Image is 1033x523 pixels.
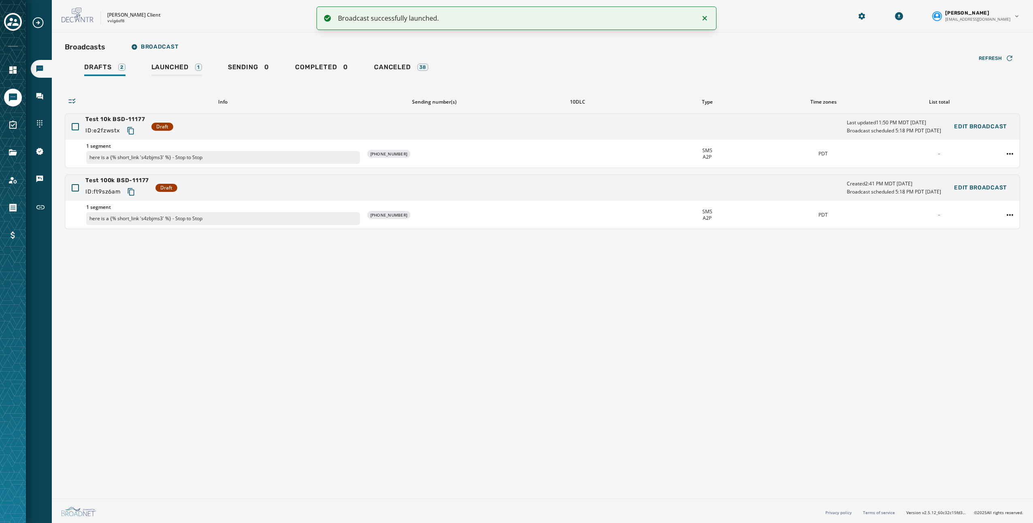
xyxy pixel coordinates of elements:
[118,64,125,71] div: 2
[123,123,138,138] button: Copy text to clipboard
[338,13,694,23] div: Broadcast successfully launched.
[32,16,51,29] button: Expand sub nav menu
[768,212,878,218] div: PDT
[4,144,22,162] a: Navigate to Files
[703,215,712,221] span: A2P
[228,63,258,71] span: Sending
[863,510,895,515] a: Terms of service
[31,60,52,78] a: Navigate to Broadcasts
[702,147,712,154] span: SMS
[884,151,994,157] div: -
[854,9,869,23] button: Manage global settings
[1003,208,1016,221] button: Test 100k BSD-11177 action menu
[884,212,994,218] div: -
[86,151,360,164] p: here is a {% short_link 's4zbjms3' %} - Stop to Stop
[31,115,52,133] a: Navigate to Sending Numbers
[4,116,22,134] a: Navigate to Surveys
[295,63,337,71] span: Completed
[195,64,202,71] div: 1
[847,119,941,126] span: Last updated 11:50 PM MDT [DATE]
[847,128,941,134] span: Broadcast scheduled 5:18 PM PDT [DATE]
[922,510,967,516] span: v2.5.12_60c32c15fd37978ea97d18c88c1d5e69e1bdb78b
[85,188,121,196] span: ID: ft9sz6am
[1003,147,1016,160] button: Test 10k BSD-11177 action menu
[31,198,52,217] a: Navigate to Short Links
[367,211,411,219] div: [PHONE_NUMBER]
[86,212,360,225] p: here is a {% short_link 's4zbjms3' %} - Stop to Stop
[85,115,145,123] span: Test 10k BSD-11177
[884,99,994,105] div: List total
[703,154,712,160] span: A2P
[366,99,503,105] div: Sending number(s)
[4,89,22,106] a: Navigate to Messaging
[929,6,1023,26] button: User settings
[653,99,762,105] div: Type
[107,12,161,18] p: [PERSON_NAME] Client
[768,151,878,157] div: PDT
[4,171,22,189] a: Navigate to Account
[124,185,138,199] button: Copy text to clipboard
[892,9,906,23] button: Download Menu
[509,99,646,105] div: 10DLC
[131,44,178,50] span: Broadcast
[4,199,22,217] a: Navigate to Orders
[31,142,52,160] a: Navigate to 10DLC Registration
[4,13,22,31] button: Toggle account select drawer
[228,63,269,76] div: 0
[107,18,125,24] p: vvig6sf8
[954,185,1007,191] span: Edit Broadcast
[86,204,360,210] span: 1 segment
[906,510,967,516] span: Version
[85,176,149,185] span: Test 100k BSD-11177
[86,99,359,105] div: Info
[702,208,712,215] span: SMS
[374,63,410,71] span: Canceled
[769,99,878,105] div: Time zones
[84,63,112,71] span: Drafts
[156,123,168,130] span: Draft
[847,189,941,195] span: Broadcast scheduled 5:18 PM PDT [DATE]
[31,87,52,105] a: Navigate to Inbox
[31,170,52,188] a: Navigate to Keywords & Responders
[295,63,348,76] div: 0
[4,61,22,79] a: Navigate to Home
[160,185,172,191] span: Draft
[85,127,120,135] span: ID: e2fzwstx
[86,143,360,149] span: 1 segment
[974,510,1023,515] span: © 2025 All rights reserved.
[945,10,989,16] span: [PERSON_NAME]
[979,55,1002,62] span: Refresh
[151,63,189,71] span: Launched
[825,510,852,515] a: Privacy policy
[4,226,22,244] a: Navigate to Billing
[65,41,105,53] h2: Broadcasts
[847,181,941,187] span: Created 2:41 PM MDT [DATE]
[417,64,429,71] div: 38
[367,150,411,158] div: [PHONE_NUMBER]
[954,123,1007,130] span: Edit Broadcast
[945,16,1010,22] span: [EMAIL_ADDRESS][DOMAIN_NAME]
